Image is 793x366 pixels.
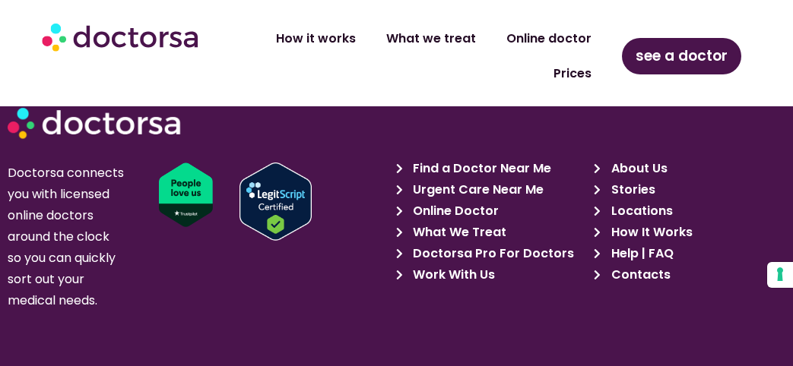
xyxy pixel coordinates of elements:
[594,179,782,200] a: Stories
[607,264,671,286] span: Contacts
[409,179,544,200] span: Urgent Care Near Me
[396,243,585,264] a: Doctorsa Pro For Doctors
[8,162,125,311] p: Doctorsa connects you with licensed online doctors around the clock so you can quickly sort out y...
[594,243,782,264] a: Help | FAQ
[607,158,668,179] span: About Us
[409,264,495,286] span: Work With Us
[371,21,491,56] a: What we treat
[594,264,782,286] a: Contacts
[607,179,655,200] span: Stories
[538,56,607,91] a: Prices
[396,222,585,243] a: What We Treat
[491,21,607,56] a: Online doctor
[409,200,499,222] span: Online Doctor
[396,158,585,179] a: Find a Doctor Near Me
[396,264,585,286] a: Work With Us
[594,200,782,222] a: Locations
[636,44,728,68] span: see a doctor
[239,162,395,241] a: Verify LegitScript Approval for www.doctorsa.com
[409,158,551,179] span: Find a Doctor Near Me
[239,162,312,241] img: Verify Approval for www.doctorsa.com
[594,158,782,179] a: About Us
[607,222,693,243] span: How It Works
[409,222,506,243] span: What We Treat
[594,222,782,243] a: How It Works
[218,21,607,91] nav: Menu
[396,179,585,200] a: Urgent Care Near Me
[622,38,741,74] a: see a doctor
[607,243,674,264] span: Help | FAQ
[396,200,585,222] a: Online Doctor
[409,243,574,264] span: Doctorsa Pro For Doctors
[261,21,371,56] a: How it works
[767,262,793,288] button: Your consent preferences for tracking technologies
[607,200,673,222] span: Locations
